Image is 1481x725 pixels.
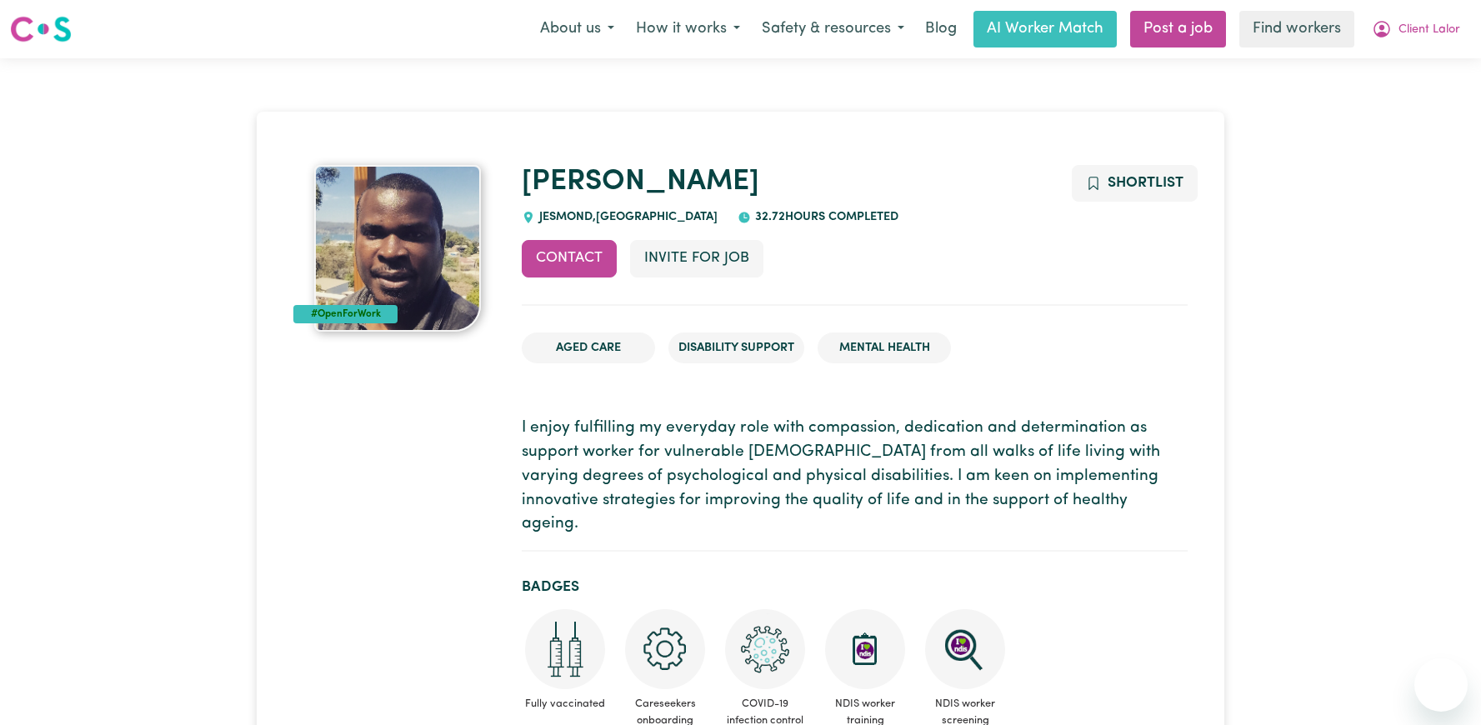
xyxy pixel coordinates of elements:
a: Blog [915,11,967,47]
h2: Badges [522,578,1187,596]
button: Safety & resources [751,12,915,47]
span: JESMOND , [GEOGRAPHIC_DATA] [535,211,718,223]
span: 32.72 hours completed [751,211,898,223]
img: Careseekers logo [10,14,72,44]
a: Find workers [1239,11,1354,47]
li: Disability Support [668,332,804,364]
a: AI Worker Match [973,11,1117,47]
a: Christopher's profile picture'#OpenForWork [293,165,502,332]
iframe: Button to launch messaging window [1414,658,1468,712]
a: Careseekers logo [10,10,72,48]
img: NDIS Worker Screening Verified [925,609,1005,689]
img: CS Academy: Introduction to NDIS Worker Training course completed [825,609,905,689]
button: About us [529,12,625,47]
span: Shortlist [1108,176,1183,190]
li: Aged Care [522,332,655,364]
a: [PERSON_NAME] [522,167,759,197]
img: CS Academy: Careseekers Onboarding course completed [625,609,705,689]
img: Christopher [314,165,481,332]
img: CS Academy: COVID-19 Infection Control Training course completed [725,609,805,689]
button: Add to shortlist [1072,165,1198,202]
button: My Account [1361,12,1471,47]
p: I enjoy fulfilling my everyday role with compassion, dedication and determination as support work... [522,417,1187,537]
div: #OpenForWork [293,305,398,323]
span: Fully vaccinated [522,689,608,718]
button: Contact [522,240,617,277]
button: How it works [625,12,751,47]
li: Mental Health [818,332,951,364]
a: Post a job [1130,11,1226,47]
span: Client Lalor [1398,21,1460,39]
img: Care and support worker has received 2 doses of COVID-19 vaccine [525,609,605,689]
button: Invite for Job [630,240,763,277]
